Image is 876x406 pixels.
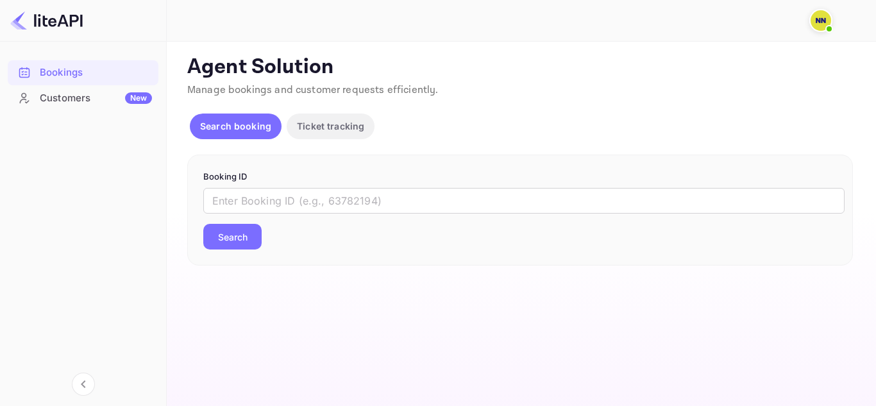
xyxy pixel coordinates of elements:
[8,60,158,85] div: Bookings
[8,86,158,110] a: CustomersNew
[40,65,152,80] div: Bookings
[811,10,831,31] img: N/A N/A
[203,171,837,183] p: Booking ID
[203,224,262,250] button: Search
[203,188,845,214] input: Enter Booking ID (e.g., 63782194)
[8,86,158,111] div: CustomersNew
[125,92,152,104] div: New
[297,119,364,133] p: Ticket tracking
[10,10,83,31] img: LiteAPI logo
[200,119,271,133] p: Search booking
[40,91,152,106] div: Customers
[8,60,158,84] a: Bookings
[187,83,439,97] span: Manage bookings and customer requests efficiently.
[187,55,853,80] p: Agent Solution
[72,373,95,396] button: Collapse navigation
